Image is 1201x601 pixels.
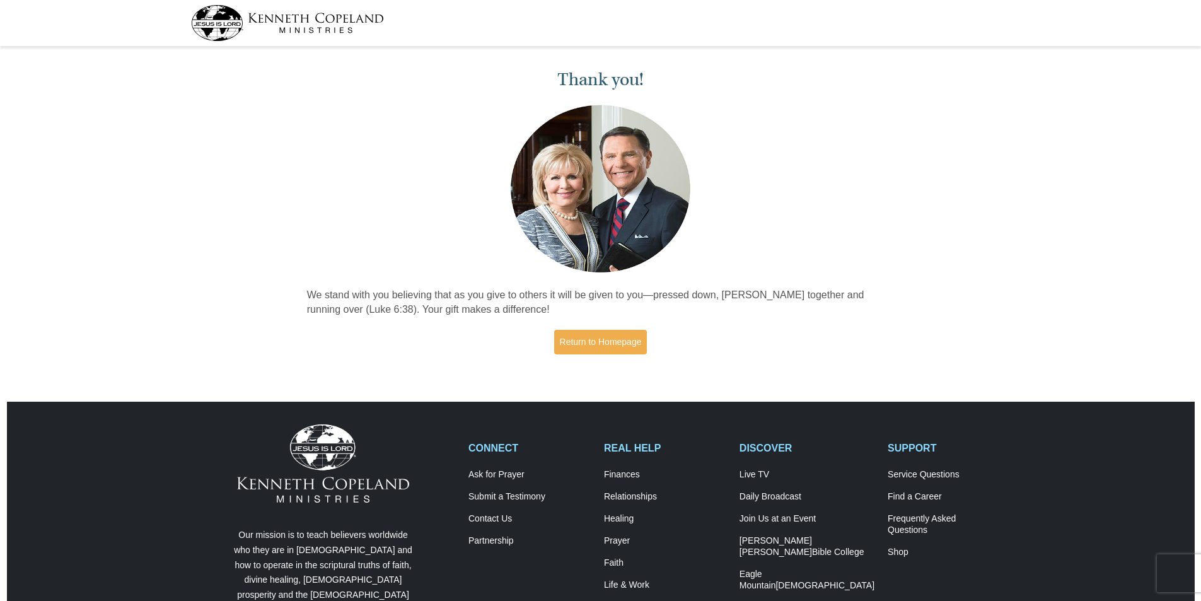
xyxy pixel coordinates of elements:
[740,569,874,592] a: Eagle Mountain[DEMOGRAPHIC_DATA]
[740,535,874,558] a: [PERSON_NAME] [PERSON_NAME]Bible College
[307,69,895,90] h1: Thank you!
[812,547,864,557] span: Bible College
[740,442,874,454] h2: DISCOVER
[468,491,591,503] a: Submit a Testimony
[775,580,874,590] span: [DEMOGRAPHIC_DATA]
[888,547,1010,558] a: Shop
[468,513,591,525] a: Contact Us
[888,491,1010,503] a: Find a Career
[191,5,384,41] img: kcm-header-logo.svg
[604,442,726,454] h2: REAL HELP
[740,513,874,525] a: Join Us at an Event
[604,557,726,569] a: Faith
[468,469,591,481] a: Ask for Prayer
[888,469,1010,481] a: Service Questions
[888,442,1010,454] h2: SUPPORT
[468,535,591,547] a: Partnership
[740,491,874,503] a: Daily Broadcast
[554,330,647,354] a: Return to Homepage
[468,442,591,454] h2: CONNECT
[307,288,895,317] p: We stand with you believing that as you give to others it will be given to you—pressed down, [PER...
[604,469,726,481] a: Finances
[740,469,874,481] a: Live TV
[604,491,726,503] a: Relationships
[604,535,726,547] a: Prayer
[888,513,1010,536] a: Frequently AskedQuestions
[508,102,693,276] img: Kenneth and Gloria
[237,424,409,503] img: Kenneth Copeland Ministries
[604,580,726,591] a: Life & Work
[604,513,726,525] a: Healing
